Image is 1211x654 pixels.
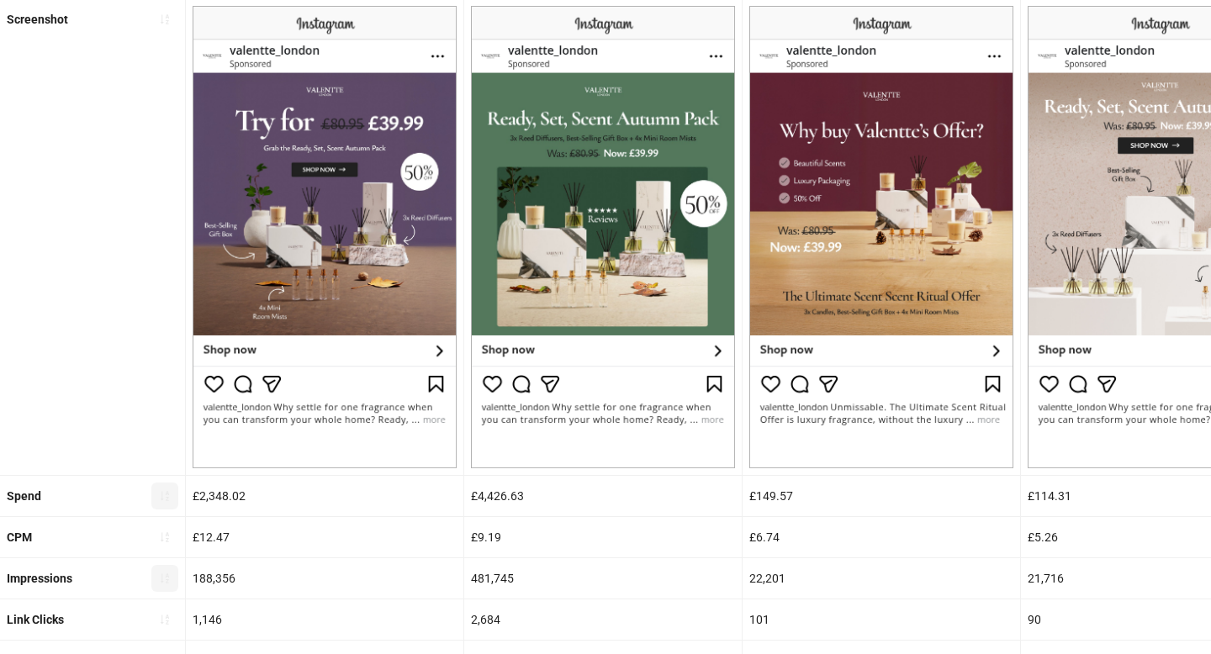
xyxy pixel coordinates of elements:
[7,489,41,503] b: Spend
[159,13,171,25] span: sort-ascending
[186,599,463,640] div: 1,146
[471,6,735,468] img: Screenshot 6853289735672
[193,6,457,468] img: Screenshot 6853289737472
[7,13,68,26] b: Screenshot
[7,613,64,626] b: Link Clicks
[159,490,171,502] span: sort-ascending
[464,517,742,557] div: £9.19
[743,476,1020,516] div: £149.57
[464,476,742,516] div: £4,426.63
[7,530,32,544] b: CPM
[749,6,1013,468] img: Screenshot 6853293371672
[464,599,742,640] div: 2,684
[743,517,1020,557] div: £6.74
[159,614,171,625] span: sort-ascending
[464,558,742,599] div: 481,745
[186,517,463,557] div: £12.47
[743,558,1020,599] div: 22,201
[186,558,463,599] div: 188,356
[159,572,171,584] span: sort-ascending
[186,476,463,516] div: £2,348.02
[159,531,171,543] span: sort-ascending
[7,572,72,585] b: Impressions
[743,599,1020,640] div: 101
